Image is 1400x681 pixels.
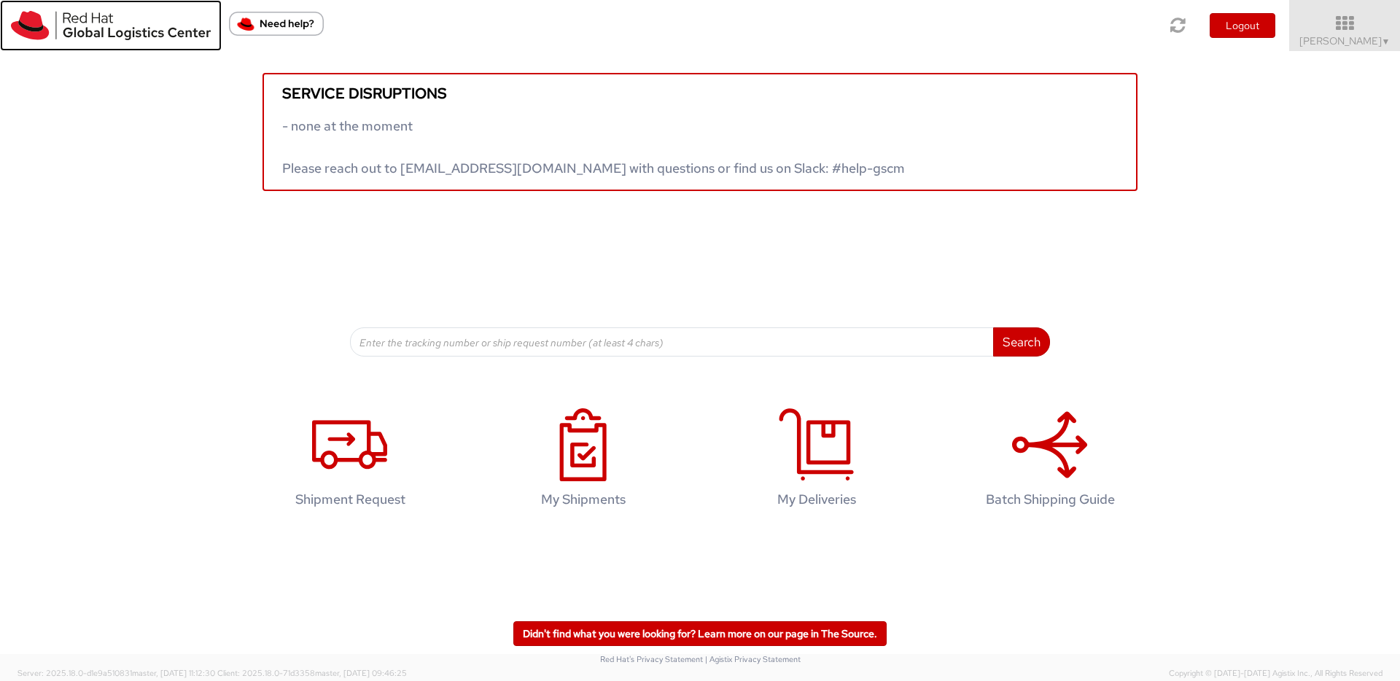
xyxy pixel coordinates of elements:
a: Batch Shipping Guide [941,393,1159,529]
button: Logout [1210,13,1275,38]
span: ▼ [1382,36,1391,47]
a: | Agistix Privacy Statement [705,654,801,664]
span: Copyright © [DATE]-[DATE] Agistix Inc., All Rights Reserved [1169,668,1382,680]
span: Server: 2025.18.0-d1e9a510831 [17,668,215,678]
a: My Shipments [474,393,693,529]
span: [PERSON_NAME] [1299,34,1391,47]
button: Search [993,327,1050,357]
button: Need help? [229,12,324,36]
span: master, [DATE] 11:12:30 [132,668,215,678]
h4: Batch Shipping Guide [956,492,1144,507]
a: Shipment Request [241,393,459,529]
img: rh-logistics-00dfa346123c4ec078e1.svg [11,11,211,40]
h4: Shipment Request [256,492,444,507]
a: Service disruptions - none at the moment Please reach out to [EMAIL_ADDRESS][DOMAIN_NAME] with qu... [262,73,1137,191]
h4: My Shipments [489,492,677,507]
span: - none at the moment Please reach out to [EMAIL_ADDRESS][DOMAIN_NAME] with questions or find us o... [282,117,905,176]
a: Red Hat's Privacy Statement [600,654,703,664]
span: Client: 2025.18.0-71d3358 [217,668,407,678]
a: My Deliveries [707,393,926,529]
h5: Service disruptions [282,85,1118,101]
span: master, [DATE] 09:46:25 [315,668,407,678]
a: Didn't find what you were looking for? Learn more on our page in The Source. [513,621,887,646]
h4: My Deliveries [723,492,911,507]
input: Enter the tracking number or ship request number (at least 4 chars) [350,327,994,357]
